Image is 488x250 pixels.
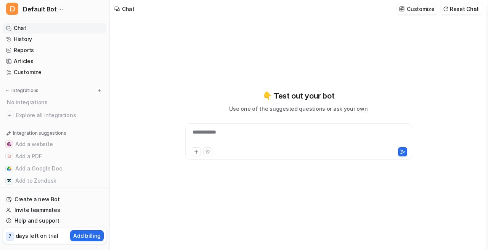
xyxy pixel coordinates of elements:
a: Articles [3,56,106,67]
p: Add billing [73,232,101,240]
button: Add a websiteAdd a website [3,138,106,150]
button: Customize [397,3,437,14]
div: No integrations [5,96,106,108]
img: expand menu [5,88,10,93]
button: Add a Google DocAdd a Google Doc [3,162,106,175]
img: customize [399,6,405,12]
p: Integrations [11,88,39,94]
a: Chat [3,23,106,33]
img: Add a website [7,142,11,146]
button: Add a PDFAdd a PDF [3,150,106,162]
button: Add to ZendeskAdd to Zendesk [3,175,106,187]
img: Add to Zendesk [7,178,11,183]
p: Use one of the suggested questions or ask your own [229,105,368,113]
span: Default Bot [23,4,57,14]
p: 👇 Test out your bot [263,90,334,102]
a: History [3,34,106,45]
p: days left on trial [16,232,58,240]
p: 7 [8,233,11,240]
span: D [6,3,18,15]
button: Integrations [3,87,41,94]
a: Help and support [3,215,106,226]
p: Integration suggestions [13,130,66,137]
img: Add a PDF [7,154,11,159]
img: Add a Google Doc [7,166,11,171]
span: Explore all integrations [16,109,103,121]
a: Explore all integrations [3,110,106,121]
button: Reset Chat [441,3,482,14]
div: Chat [122,5,135,13]
a: Reports [3,45,106,56]
a: Invite teammates [3,205,106,215]
img: reset [443,6,448,12]
img: menu_add.svg [97,88,102,93]
p: Customize [407,5,434,13]
button: Add billing [70,230,104,241]
a: Customize [3,67,106,78]
a: Create a new Bot [3,194,106,205]
img: explore all integrations [6,111,14,119]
